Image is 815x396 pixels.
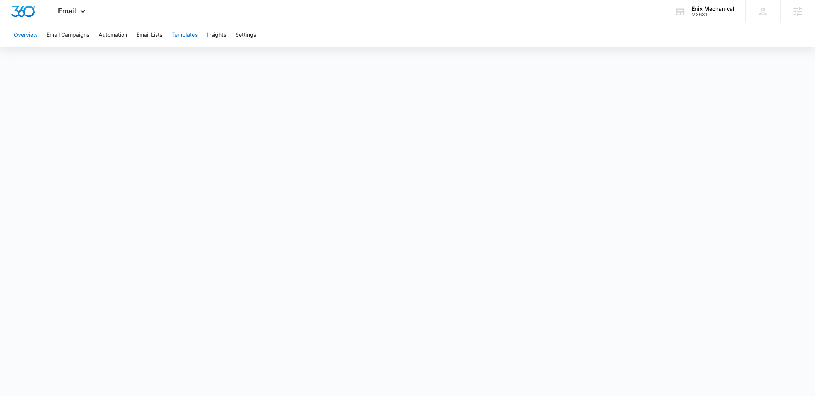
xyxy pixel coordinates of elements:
[235,23,256,47] button: Settings
[47,23,89,47] button: Email Campaigns
[14,23,37,47] button: Overview
[136,23,162,47] button: Email Lists
[692,6,734,12] div: account name
[692,12,734,17] div: account id
[207,23,226,47] button: Insights
[172,23,198,47] button: Templates
[58,7,76,15] span: Email
[99,23,127,47] button: Automation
